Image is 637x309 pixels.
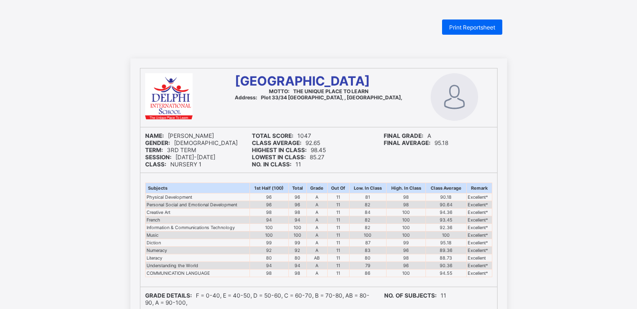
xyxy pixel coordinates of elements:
[144,104,238,111] span: [DEMOGRAPHIC_DATA]
[288,254,306,262] td: 80
[252,132,311,139] span: 1047
[327,224,349,232] td: 11
[304,156,324,163] td: A
[426,183,466,193] th: Class Average
[346,156,385,163] td: 81
[286,220,304,227] td: 94
[382,97,431,104] span: A
[235,39,370,53] span: [GEOGRAPHIC_DATA]
[252,104,320,111] span: 92.65
[145,247,249,254] td: Numeracy
[382,104,430,111] b: FINAL AVERAGE:
[252,124,302,131] span: 11
[145,270,249,277] td: COMMUNICATION LANGUAGE
[252,161,301,168] span: 11
[306,232,327,239] td: A
[327,247,349,254] td: 11
[144,104,170,111] b: GENDER:
[144,111,195,117] span: 3RD TERM
[249,262,288,270] td: 94
[324,146,346,156] th: Out Of
[382,104,448,111] span: 95.18
[425,199,465,206] td: 95.18
[288,209,306,216] td: 98
[145,161,202,168] span: NURSERY 1
[144,117,171,124] b: SESSION:
[346,206,385,213] td: 83
[286,170,304,177] td: 98
[145,139,170,146] b: GENDER:
[145,232,249,239] td: Music
[385,163,425,170] td: 98
[145,146,196,154] span: 3RD TERM
[304,227,324,234] td: A
[465,163,491,170] td: Excellent*
[327,262,349,270] td: 11
[249,270,288,277] td: 98
[385,213,425,220] td: 98
[426,224,466,232] td: 92.36
[346,213,385,220] td: 80
[145,132,164,139] b: NAME:
[346,146,385,156] th: Low. In Class
[324,199,346,206] td: 11
[288,224,306,232] td: 100
[465,146,491,156] th: Remark
[466,254,492,262] td: Excellent
[248,294,310,302] td: Rating not set
[248,286,310,294] td: Rating not set
[324,184,346,192] td: 11
[248,146,286,156] th: 1st Half (100)
[249,216,288,224] td: 94
[144,117,213,124] span: [DATE]-[DATE]
[252,97,310,104] span: 1047
[387,201,426,209] td: 98
[235,73,370,88] span: [GEOGRAPHIC_DATA]
[249,183,288,193] th: 1st Half (100)
[349,232,387,239] td: 100
[383,249,447,256] span: 11
[144,97,213,104] span: [PERSON_NAME]
[387,209,426,216] td: 100
[387,183,426,193] th: High. In Class
[288,247,306,254] td: 92
[304,184,324,192] td: A
[425,227,465,234] td: 94.55
[426,201,466,209] td: 90.64
[248,192,286,199] td: 100
[385,227,425,234] td: 100
[249,247,288,254] td: 92
[384,132,431,139] span: A
[252,132,294,139] b: TOTAL SCORE:
[426,193,466,201] td: 90.18
[144,111,162,117] b: TERM:
[252,111,325,117] span: 98.45
[144,213,248,220] td: Literacy
[349,193,387,201] td: 81
[387,270,426,277] td: 100
[286,177,304,184] td: 94
[288,183,306,193] th: Total
[465,199,491,206] td: Excellent*
[426,216,466,224] td: 93.45
[466,193,492,201] td: Excellent*
[324,177,346,184] td: 11
[144,278,248,286] th: Psychomotor
[465,213,491,220] td: Excellent
[327,216,349,224] td: 11
[306,193,327,201] td: A
[387,262,426,270] td: 96
[144,97,163,104] b: NAME:
[384,132,424,139] b: FINAL GRADE:
[145,254,249,262] td: Literacy
[145,262,249,270] td: Understanding the World
[248,177,286,184] td: 94
[144,206,248,213] td: Numeracy
[387,193,426,201] td: 98
[144,184,248,192] td: Information & Communications Technology
[385,192,425,199] td: 100
[385,156,425,163] td: 98
[466,224,492,232] td: Excellent*
[349,247,387,254] td: 83
[426,232,466,239] td: 100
